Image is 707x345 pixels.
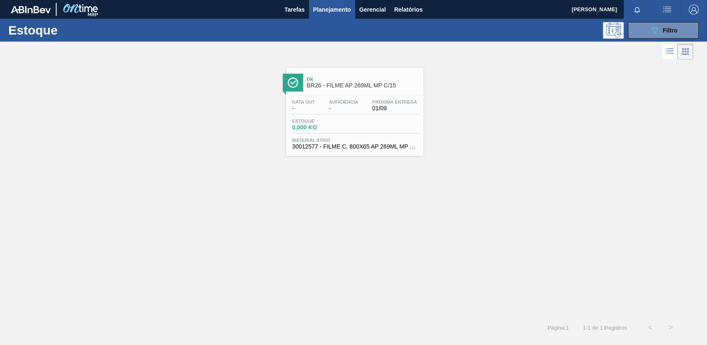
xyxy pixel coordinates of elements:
[372,99,417,104] span: Próxima Entrega
[603,22,624,39] div: Pogramando: nenhum usuário selecionado
[11,6,51,13] img: TNhmsLtSVTkK8tSr43FrP2fwEKptu5GPRR3wAAAABJRU5ErkJggg==
[313,5,351,15] span: Planejamento
[662,44,677,60] div: Visão em Lista
[662,5,672,15] img: userActions
[292,144,417,150] span: 30012577 - FILME C. 800X65 AP 269ML MP C15 429
[581,325,627,331] span: 1 - 1 de 1 Registros
[372,105,417,112] span: 01/09
[292,99,315,104] span: Data out
[394,5,423,15] span: Relatórios
[307,82,419,89] span: BR26 - FILME AP 269ML MP C/15
[677,44,693,60] div: Visão em Cards
[280,62,428,156] a: ÍconeOkBR26 - FILME AP 269ML MP C/15Data out-Suficiência-Próxima Entrega01/09Estoque0,000 KGMater...
[284,5,305,15] span: Tarefas
[307,77,419,82] span: Ok
[359,5,386,15] span: Gerencial
[288,77,298,88] img: Ícone
[689,5,699,15] img: Logout
[663,27,677,34] span: Filtro
[329,99,358,104] span: Suficiência
[292,119,351,124] span: Estoque
[624,4,650,15] button: Notificações
[640,317,660,338] button: <
[660,317,681,338] button: >
[329,105,358,112] span: -
[292,124,351,131] span: 0,000 KG
[628,22,699,39] button: Filtro
[548,325,569,331] span: Página : 1
[292,105,315,112] span: -
[292,138,417,143] span: Material ativo
[8,25,130,35] h1: Estoque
